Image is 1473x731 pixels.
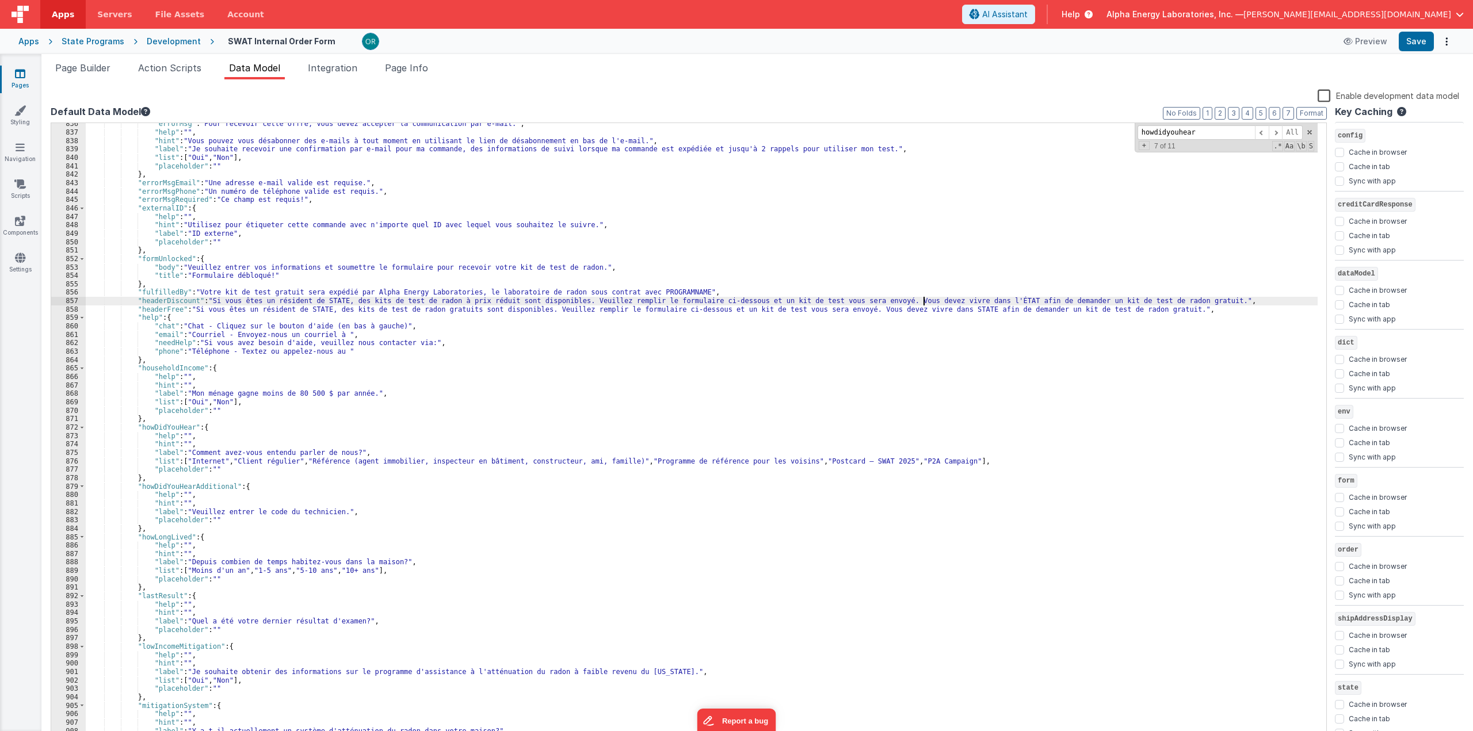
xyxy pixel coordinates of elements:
[51,558,86,567] div: 888
[51,221,86,229] div: 848
[51,423,86,432] div: 872
[51,626,86,634] div: 896
[1349,312,1396,324] label: Sync with app
[51,516,86,525] div: 883
[51,381,86,390] div: 867
[51,187,86,196] div: 844
[1296,107,1327,120] button: Format
[51,474,86,483] div: 878
[51,128,86,137] div: 837
[1163,107,1200,120] button: No Folds
[1438,33,1455,49] button: Options
[1228,107,1239,120] button: 3
[51,718,86,727] div: 907
[1349,629,1407,640] label: Cache in browser
[308,62,357,74] span: Integration
[51,297,86,305] div: 857
[1256,107,1266,120] button: 5
[51,608,86,617] div: 894
[962,5,1035,24] button: AI Assistant
[51,313,86,322] div: 859
[1335,267,1378,281] span: dataModel
[51,339,86,347] div: 862
[1349,698,1407,709] label: Cache in browser
[1139,141,1150,150] span: Toggel Replace mode
[1349,491,1407,502] label: Cache in browser
[51,668,86,676] div: 901
[1349,422,1407,433] label: Cache in browser
[51,415,86,423] div: 871
[51,154,86,162] div: 840
[51,676,86,685] div: 902
[51,440,86,449] div: 874
[51,305,86,314] div: 858
[1349,298,1390,309] label: Cache in tab
[1335,129,1365,143] span: config
[51,288,86,297] div: 856
[51,491,86,499] div: 880
[51,271,86,280] div: 854
[51,617,86,626] div: 895
[51,389,86,398] div: 868
[155,9,205,20] span: File Assets
[1062,9,1080,20] span: Help
[982,9,1028,20] span: AI Assistant
[1349,146,1407,157] label: Cache in browser
[1242,107,1253,120] button: 4
[1283,107,1294,120] button: 7
[51,710,86,718] div: 906
[1282,125,1303,140] span: Alt-Enter
[51,280,86,289] div: 855
[51,432,86,441] div: 873
[51,684,86,693] div: 903
[1337,32,1394,51] button: Preview
[1349,353,1407,364] label: Cache in browser
[1138,125,1255,140] input: Search for
[362,33,379,49] img: 7c529106fb2bf079d1fc6a17dc405fa9
[1269,107,1280,120] button: 6
[51,575,86,584] div: 890
[1335,107,1392,117] h4: Key Caching
[1335,405,1353,419] span: env
[1215,107,1226,120] button: 2
[55,62,110,74] span: Page Builder
[51,263,86,272] div: 853
[51,592,86,600] div: 892
[51,465,86,474] div: 877
[51,246,86,255] div: 851
[51,331,86,339] div: 861
[51,449,86,457] div: 875
[51,204,86,213] div: 846
[51,170,86,179] div: 842
[51,179,86,187] div: 843
[1335,336,1357,350] span: dict
[1296,141,1306,151] span: Whole Word Search
[51,541,86,550] div: 886
[51,525,86,533] div: 884
[1150,142,1180,150] span: 7 of 11
[51,238,86,247] div: 850
[51,499,86,508] div: 881
[1243,9,1451,20] span: [PERSON_NAME][EMAIL_ADDRESS][DOMAIN_NAME]
[1349,381,1396,393] label: Sync with app
[51,213,86,221] div: 847
[1349,174,1396,186] label: Sync with app
[51,137,86,146] div: 838
[51,702,86,710] div: 905
[51,508,86,516] div: 882
[1106,9,1243,20] span: Alpha Energy Laboratories, Inc. —
[51,651,86,660] div: 899
[138,62,201,74] span: Action Scripts
[51,693,86,702] div: 904
[1349,284,1407,295] label: Cache in browser
[1399,32,1434,51] button: Save
[1349,436,1390,447] label: Cache in tab
[1349,505,1390,516] label: Cache in tab
[1318,89,1459,102] label: Enable development data model
[51,373,86,381] div: 866
[1308,141,1314,151] span: Search In Selection
[18,36,39,47] div: Apps
[51,659,86,668] div: 900
[51,550,86,558] div: 887
[1335,474,1357,488] span: form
